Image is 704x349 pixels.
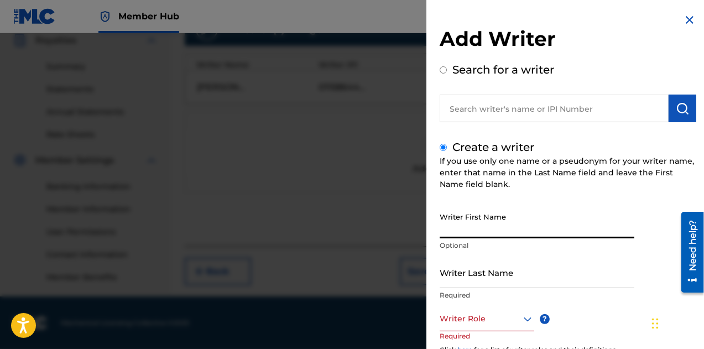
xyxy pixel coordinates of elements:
label: Create a writer [452,140,534,154]
iframe: Chat Widget [649,296,704,349]
p: Optional [440,241,634,251]
p: Required [440,290,634,300]
img: Top Rightsholder [98,10,112,23]
img: Search Works [676,102,689,115]
div: If you use only one name or a pseudonym for your writer name, enter that name in the Last Name fi... [440,155,696,190]
iframe: Resource Center [673,207,704,296]
input: Search writer's name or IPI Number [440,95,669,122]
span: Member Hub [118,10,179,23]
img: MLC Logo [13,8,56,24]
h2: Add Writer [440,27,696,55]
div: Drag [652,307,659,340]
label: Search for a writer [452,63,554,76]
span: ? [540,314,550,324]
